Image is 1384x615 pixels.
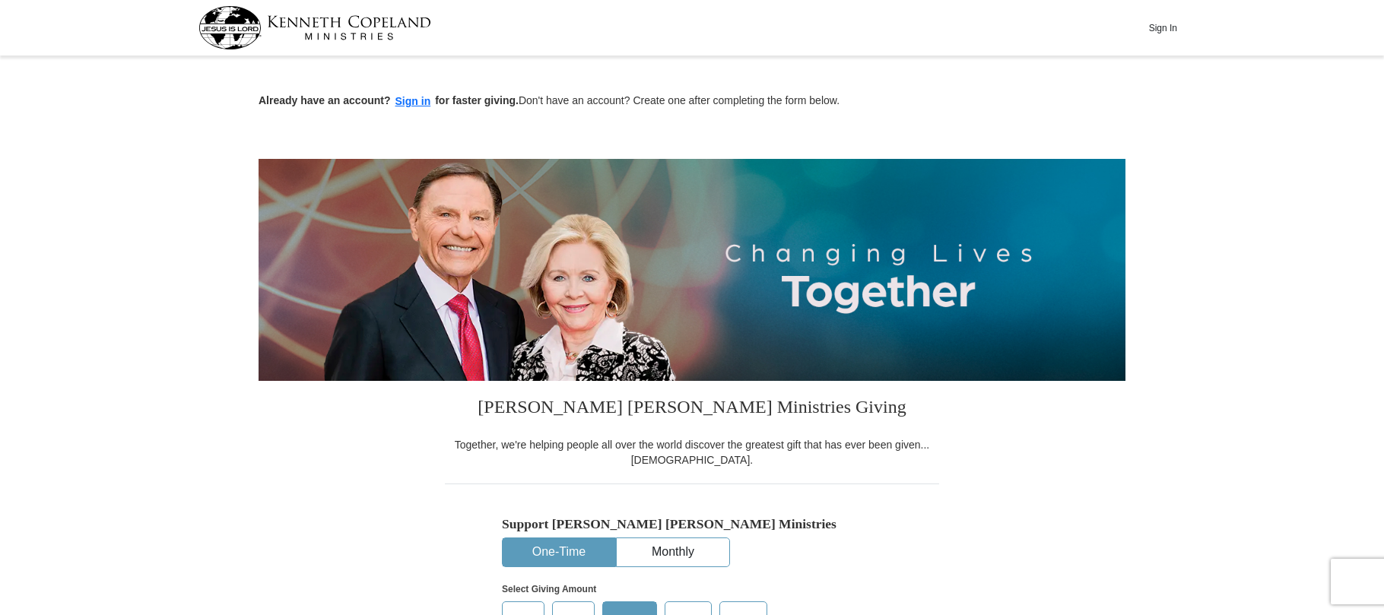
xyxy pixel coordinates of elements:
[259,93,1125,110] p: Don't have an account? Create one after completing the form below.
[503,538,615,566] button: One-Time
[502,584,596,594] strong: Select Giving Amount
[502,516,882,532] h5: Support [PERSON_NAME] [PERSON_NAME] Ministries
[617,538,729,566] button: Monthly
[198,6,431,49] img: kcm-header-logo.svg
[259,94,519,106] strong: Already have an account? for faster giving.
[1140,16,1186,40] button: Sign In
[445,437,939,468] div: Together, we're helping people all over the world discover the greatest gift that has ever been g...
[445,381,939,437] h3: [PERSON_NAME] [PERSON_NAME] Ministries Giving
[391,93,436,110] button: Sign in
